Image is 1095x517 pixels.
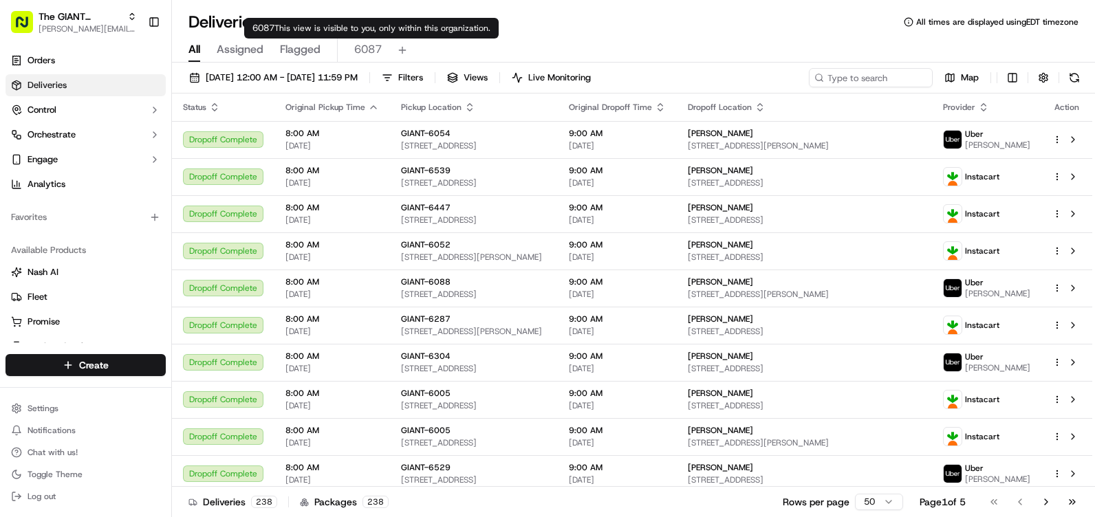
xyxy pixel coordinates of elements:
button: Start new chat [234,135,250,152]
div: 238 [251,496,277,508]
span: Views [464,71,488,84]
span: Original Pickup Time [285,102,365,113]
span: [DATE] [285,252,379,263]
span: Fleet [28,291,47,303]
span: 9:00 AM [569,202,666,213]
span: [PERSON_NAME] [688,202,753,213]
img: profile_instacart_ahold_partner.png [944,242,962,260]
button: Fleet [6,286,166,308]
button: Notifications [6,421,166,440]
div: Deliveries [188,495,277,509]
span: Deliveries [28,79,67,91]
span: Engage [28,153,58,166]
span: [STREET_ADDRESS][PERSON_NAME] [688,140,921,151]
a: Product Catalog [11,340,160,353]
span: Settings [28,403,58,414]
span: [DATE] [285,400,379,411]
span: Log out [28,491,56,502]
span: [DATE] [285,140,379,151]
button: Create [6,354,166,376]
span: 9:00 AM [569,165,666,176]
span: Live Monitoring [528,71,591,84]
span: [PERSON_NAME] [688,276,753,287]
span: All [188,41,200,58]
span: Assigned [217,41,263,58]
span: [PERSON_NAME] [688,388,753,399]
img: profile_uber_ahold_partner.png [944,279,962,297]
span: 8:00 AM [285,128,379,139]
span: [DATE] [569,140,666,151]
span: [STREET_ADDRESS] [401,177,547,188]
span: 8:00 AM [285,351,379,362]
span: 9:00 AM [569,351,666,362]
span: Orders [28,54,55,67]
button: The GIANT Company [39,10,122,23]
span: [STREET_ADDRESS] [401,289,547,300]
span: Dropoff Location [688,102,752,113]
span: [PERSON_NAME] [965,140,1030,151]
span: [DATE] [569,252,666,263]
button: Live Monitoring [506,68,597,87]
span: 6087 [354,41,382,58]
div: Favorites [6,206,166,228]
button: Orchestrate [6,124,166,146]
span: [PERSON_NAME] [688,425,753,436]
span: [PERSON_NAME] [688,462,753,473]
span: [STREET_ADDRESS] [688,474,921,485]
button: Settings [6,399,166,418]
span: [STREET_ADDRESS] [401,437,547,448]
p: Welcome 👋 [14,55,250,77]
span: [DATE] [285,177,379,188]
span: 9:00 AM [569,128,666,139]
img: profile_uber_ahold_partner.png [944,465,962,483]
span: [PERSON_NAME] [965,474,1030,485]
img: profile_uber_ahold_partner.png [944,353,962,371]
span: Status [183,102,206,113]
span: 8:00 AM [285,276,379,287]
span: [PERSON_NAME] [688,313,753,324]
button: Promise [6,311,166,333]
span: Uber [965,129,984,140]
span: [DATE] [569,177,666,188]
span: [STREET_ADDRESS] [688,214,921,225]
span: GIANT-6005 [401,425,451,436]
img: profile_uber_ahold_partner.png [944,131,962,148]
span: 9:00 AM [569,462,666,473]
span: Uber [965,351,984,362]
div: 238 [362,496,389,508]
span: [STREET_ADDRESS][PERSON_NAME] [688,437,921,448]
span: [STREET_ADDRESS] [401,474,547,485]
span: [DATE] [569,289,666,300]
span: Orchestrate [28,129,76,141]
span: GIANT-6054 [401,128,451,139]
div: 6087 [244,18,499,38]
span: Uber [965,277,984,288]
span: [STREET_ADDRESS] [401,363,547,374]
div: 💻 [116,201,127,212]
a: 📗Knowledge Base [8,194,111,219]
button: Refresh [1065,68,1084,87]
span: Toggle Theme [28,469,83,480]
span: Original Dropoff Time [569,102,652,113]
div: We're available if you need us! [47,145,174,156]
span: 9:00 AM [569,276,666,287]
button: Control [6,99,166,121]
div: 📗 [14,201,25,212]
span: [DATE] [569,214,666,225]
span: Instacart [965,320,999,331]
img: 1736555255976-a54dd68f-1ca7-489b-9aae-adbdc363a1c4 [14,131,39,156]
div: Available Products [6,239,166,261]
span: Promise [28,316,60,328]
button: Filters [376,68,429,87]
span: [STREET_ADDRESS] [688,400,921,411]
button: Toggle Theme [6,465,166,484]
span: [STREET_ADDRESS] [688,363,921,374]
a: Analytics [6,173,166,195]
span: All times are displayed using EDT timezone [916,16,1078,27]
span: GIANT-6447 [401,202,451,213]
img: profile_instacart_ahold_partner.png [944,316,962,334]
span: [DATE] [285,289,379,300]
span: GIANT-6005 [401,388,451,399]
span: API Documentation [130,199,221,213]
